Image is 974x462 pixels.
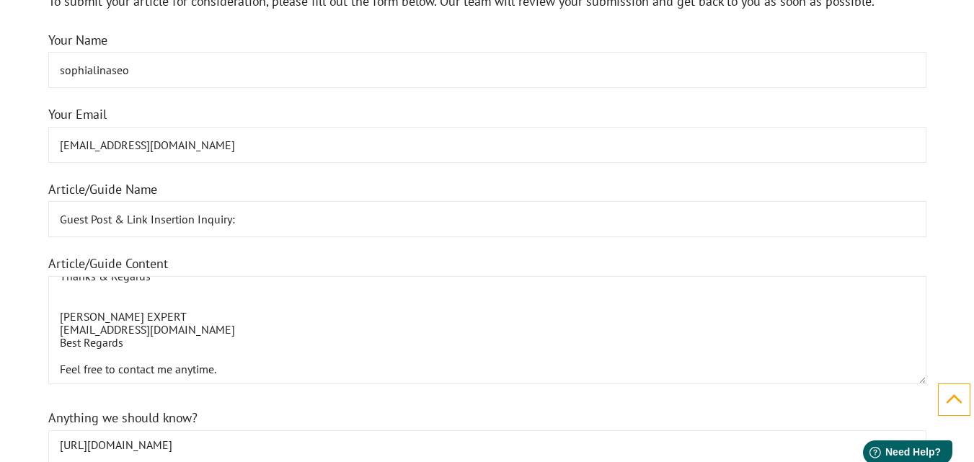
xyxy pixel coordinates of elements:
label: Article/Guide Content [48,255,926,387]
input: Your Name [48,52,926,88]
label: Article/Guide Name [48,181,926,227]
input: Article/Guide Name [48,201,926,237]
label: Your Email [48,106,926,152]
input: Your Email [48,127,926,163]
label: Your Name [48,32,926,78]
textarea: Article/Guide Content [48,276,926,384]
